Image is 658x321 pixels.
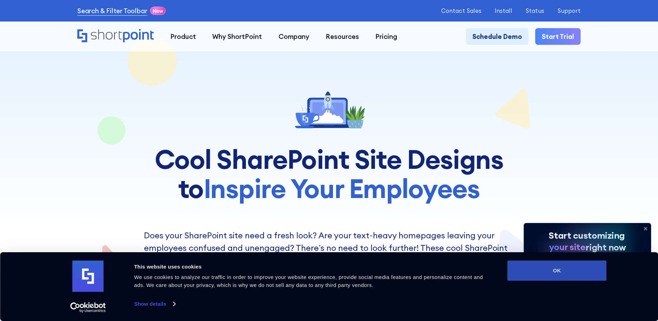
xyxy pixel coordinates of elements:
[317,28,367,44] a: Resources
[72,261,104,292] img: logo
[279,32,309,41] div: Company
[204,28,270,44] a: Why ShortPoint
[77,6,147,16] a: Search & Filter Toolbar
[535,28,581,44] a: Start Trial
[507,261,607,281] button: OK
[144,145,514,203] h1: Cool SharePoint Site Designs to
[441,7,481,14] a: Contact Sales
[270,28,317,44] a: Company
[375,32,397,41] div: Pricing
[170,32,196,41] div: Product
[162,28,204,44] a: Product
[58,302,118,313] a: Usercentrics Cookiebot - opens in a new window
[557,7,581,14] a: Support
[495,7,512,14] a: Install
[204,172,480,205] span: Inspire Your Employees
[134,263,492,271] div: This website uses cookies
[134,299,175,309] a: Show details
[326,32,359,41] div: Resources
[367,28,405,44] a: Pricing
[466,28,529,44] a: Schedule Demo
[77,29,154,43] a: Home
[525,7,544,14] a: Status
[144,229,514,266] p: Does your SharePoint site need a fresh look? Are your text-heavy homepages leaving your employees...
[134,274,483,288] span: We use cookies to analyze our traffic in order to improve your website experience, provide social...
[212,32,262,41] div: Why ShortPoint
